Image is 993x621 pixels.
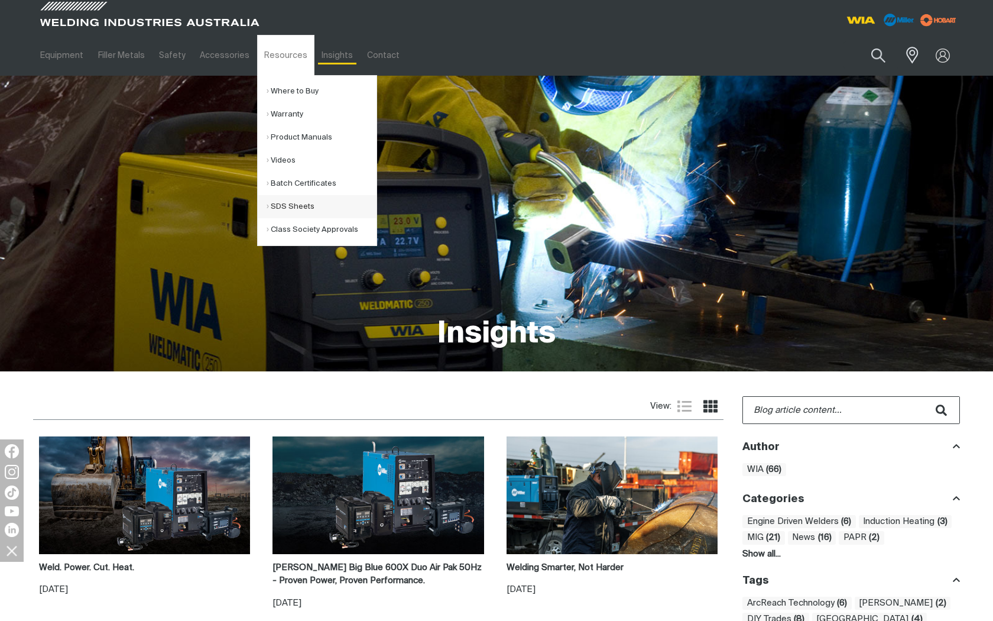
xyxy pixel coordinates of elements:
a: Induction Heating(3) [859,515,952,529]
h3: Author [742,441,780,454]
a: News(16) [788,531,836,545]
span: PAPR [839,531,884,545]
b: ( 66 ) [766,465,781,474]
a: Class Society Approvals [267,218,377,241]
div: Tags [742,574,960,588]
input: Product name or item number... [843,41,898,69]
a: Videos [267,149,377,172]
img: Welding Smarter, Not Harder [507,436,718,554]
b: ( 6 ) [837,599,847,607]
a: Where to Buy [267,80,377,103]
a: Safety [152,35,193,76]
span: News [788,531,836,545]
a: Warranty [267,103,377,126]
span: ArcReach Technology [742,597,852,610]
a: Filler Metals [90,35,151,76]
a: ArcReach Technology(6) [742,597,852,610]
span: [PERSON_NAME] [855,597,951,610]
h3: Categories [742,493,804,506]
a: Resources [257,35,314,76]
a: [PERSON_NAME](2) [855,597,951,610]
a: Insights [314,35,360,76]
p: [DATE] [272,597,483,610]
img: Facebook [5,444,19,458]
b: ( 3 ) [937,517,947,526]
button: Search products [858,41,898,69]
input: Blog article content... [743,397,959,423]
b: ( 2 ) [936,599,946,607]
a: SDS Sheets [267,195,377,218]
span: Induction Heating [859,515,952,529]
a: [PERSON_NAME] Big Blue 600X Duo Air Pak 50Hz - Proven Power, Proven Performance. [272,563,482,586]
b: ( 2 ) [869,533,880,542]
ul: Categories [742,515,960,548]
span: WIA [742,463,786,477]
a: Batch Certificates [267,172,377,195]
img: LinkedIn [5,523,19,537]
a: WIA(66) [742,463,786,477]
button: Toggle visibility of all items in Categories filter list [742,549,781,559]
h1: Insights [437,315,556,354]
button: Search in blog articles [923,396,960,424]
div: Categories [742,493,960,506]
img: TikTok [5,486,19,500]
span: View: [650,400,671,413]
a: Welding Smarter, Not Harder [507,563,624,572]
img: hide socials [2,541,22,561]
b: ( 6 ) [841,517,851,526]
p: [DATE] [507,583,624,597]
a: Equipment [33,35,90,76]
span: MIG [742,531,785,545]
a: MIG(21) [742,531,785,545]
a: List view [677,399,692,413]
img: miller [917,11,960,29]
a: Contact [360,35,407,76]
img: Instagram [5,465,19,479]
a: Product Manuals [267,126,377,149]
span: Engine Driven Welders [742,515,856,529]
nav: Main [33,35,728,76]
ul: Resources Submenu [257,75,377,246]
a: PAPR(2) [839,531,884,545]
form: Blog [742,396,960,424]
b: ( 16 ) [818,533,832,542]
img: YouTube [5,506,19,516]
div: Author [742,441,960,454]
img: Miller Big Blue 600X - Proven Power. Proven Performance. [272,436,483,554]
a: Accessories [193,35,257,76]
b: ( 21 ) [766,533,780,542]
h3: Tags [742,574,769,588]
ul: Author [742,463,960,480]
a: Weld. Power. Cut. Heat. [39,563,134,572]
p: [DATE] [39,583,134,597]
a: Engine Driven Welders(6) [742,515,856,529]
img: Weld. Power. Cut. Heat. [39,436,250,554]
